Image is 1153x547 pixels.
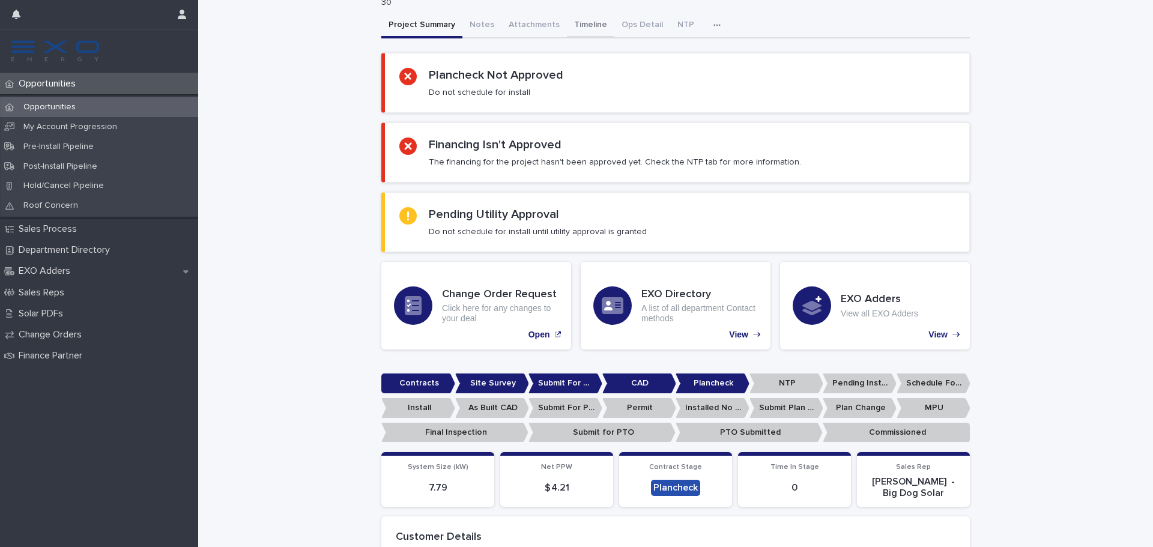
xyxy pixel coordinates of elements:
p: Finance Partner [14,350,92,361]
h2: Customer Details [396,531,482,544]
p: Post-Install Pipeline [14,162,107,172]
button: Attachments [501,13,567,38]
p: Commissioned [823,423,970,443]
p: My Account Progression [14,122,127,132]
p: Solar PDFs [14,308,73,319]
p: 0 [745,482,844,494]
img: FKS5r6ZBThi8E5hshIGi [10,39,101,63]
p: NTP [749,373,823,393]
a: Open [381,262,571,349]
p: Sales Process [14,223,86,235]
button: Ops Detail [614,13,670,38]
div: Plancheck [651,480,700,496]
h2: Financing Isn't Approved [429,138,561,152]
p: Contracts [381,373,455,393]
p: As Built CAD [455,398,529,418]
p: Installed No Permit [676,398,749,418]
p: PTO Submitted [676,423,823,443]
p: Submit for PTO [528,423,676,443]
p: Plancheck [676,373,749,393]
p: Submit For Permit [528,398,602,418]
p: EXO Adders [14,265,80,277]
p: Final Inspection [381,423,528,443]
span: Net PPW [541,464,572,471]
span: Contract Stage [649,464,702,471]
p: Open [528,330,550,340]
span: Time In Stage [770,464,819,471]
p: MPU [897,398,970,418]
p: Change Orders [14,329,91,340]
p: Submit Plan Change [749,398,823,418]
p: The financing for the project hasn't been approved yet. Check the NTP tab for more information. [429,157,801,168]
p: Install [381,398,455,418]
p: CAD [602,373,676,393]
a: View [581,262,770,349]
p: Opportunities [14,78,85,89]
button: Timeline [567,13,614,38]
p: Pending Install Task [823,373,897,393]
p: Sales Reps [14,287,74,298]
p: Site Survey [455,373,529,393]
p: $ 4.21 [507,482,606,494]
p: Click here for any changes to your deal [442,303,558,324]
a: View [780,262,970,349]
h3: Change Order Request [442,288,558,301]
p: View [928,330,948,340]
span: Sales Rep [896,464,931,471]
p: Submit For CAD [528,373,602,393]
p: Do not schedule for install until utility approval is granted [429,226,647,237]
p: View [729,330,748,340]
p: Roof Concern [14,201,88,211]
button: Notes [462,13,501,38]
p: [PERSON_NAME] - Big Dog Solar [864,476,963,499]
h3: EXO Directory [641,288,758,301]
p: 7.79 [389,482,487,494]
p: Pre-Install Pipeline [14,142,103,152]
p: Opportunities [14,102,85,112]
p: A list of all department Contact methods [641,303,758,324]
h3: EXO Adders [841,293,918,306]
button: Project Summary [381,13,462,38]
p: Permit [602,398,676,418]
p: View all EXO Adders [841,309,918,319]
p: Hold/Cancel Pipeline [14,181,113,191]
h2: Plancheck Not Approved [429,68,563,82]
p: Schedule For Install [897,373,970,393]
p: Department Directory [14,244,120,256]
button: NTP [670,13,701,38]
p: Plan Change [823,398,897,418]
h2: Pending Utility Approval [429,207,559,222]
p: Do not schedule for install [429,87,530,98]
span: System Size (kW) [408,464,468,471]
